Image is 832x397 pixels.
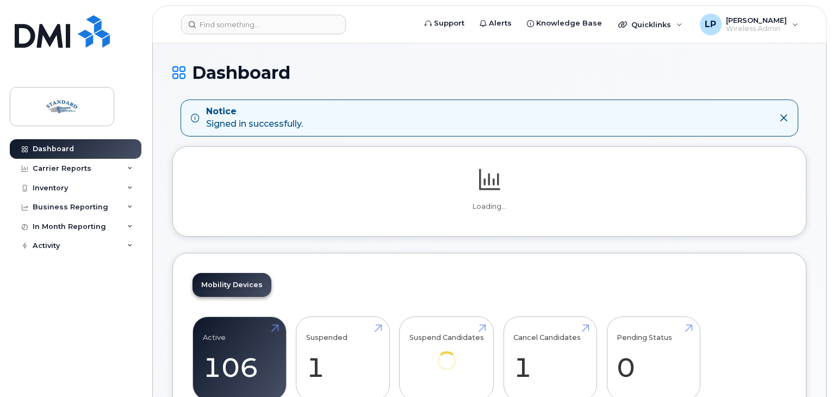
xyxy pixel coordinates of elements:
[617,322,690,394] a: Pending Status 0
[206,106,303,118] strong: Notice
[409,322,484,385] a: Suspend Candidates
[206,106,303,131] div: Signed in successfully.
[193,273,271,297] a: Mobility Devices
[172,63,806,82] h1: Dashboard
[193,202,786,212] p: Loading...
[306,322,380,394] a: Suspended 1
[203,322,276,394] a: Active 106
[513,322,587,394] a: Cancel Candidates 1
